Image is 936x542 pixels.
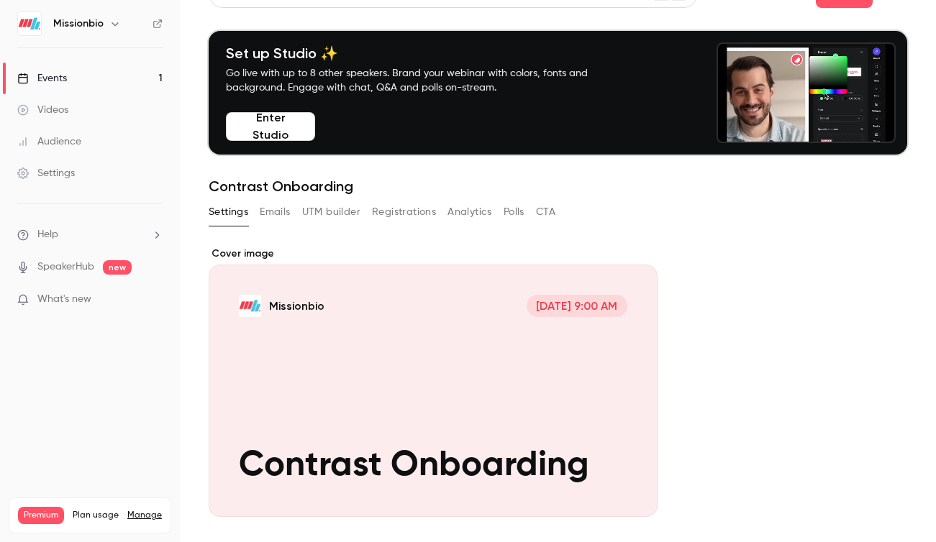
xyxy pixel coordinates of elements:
button: Emails [260,201,290,224]
li: help-dropdown-opener [17,227,163,242]
iframe: Noticeable Trigger [145,293,163,306]
button: Settings [209,201,248,224]
button: Registrations [372,201,436,224]
h6: Missionbio [53,17,104,31]
label: Cover image [209,247,658,261]
button: Analytics [447,201,492,224]
p: Go live with up to 8 other speakers. Brand your webinar with colors, fonts and background. Engage... [226,66,622,95]
div: Settings [17,166,75,180]
button: CTA [536,201,555,224]
button: Enter Studio [226,112,315,141]
section: Cover image [209,247,658,517]
div: Events [17,71,67,86]
div: Audience [17,134,81,149]
button: UTM builder [302,201,360,224]
span: new [103,260,132,275]
a: SpeakerHub [37,259,94,275]
span: Help [37,227,58,242]
span: Plan usage [73,510,119,521]
button: Polls [504,201,524,224]
span: What's new [37,292,91,307]
h4: Set up Studio ✨ [226,45,622,62]
div: Videos [17,103,68,117]
img: Missionbio [18,12,41,35]
span: Premium [18,507,64,524]
h1: Contrast Onboarding [209,178,907,195]
a: Manage [127,510,162,521]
